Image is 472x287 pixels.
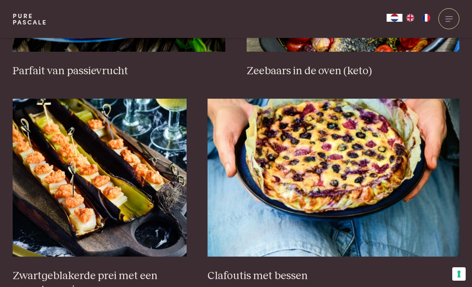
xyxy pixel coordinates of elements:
[387,14,434,22] aside: Language selected: Nederlands
[208,99,459,257] img: Clafoutis met bessen
[418,14,434,22] a: FR
[13,13,47,25] a: PurePascale
[402,14,434,22] ul: Language list
[13,64,226,78] h3: Parfait van passievrucht
[208,269,459,283] h3: Clafoutis met bessen
[387,14,402,22] a: NL
[387,14,402,22] div: Language
[13,99,187,257] img: Zwartgeblakerde prei met een groentesausje
[402,14,418,22] a: EN
[452,267,466,281] button: Uw voorkeuren voor toestemming voor trackingtechnologieën
[247,64,460,78] h3: Zeebaars in de oven (keto)
[208,99,459,283] a: Clafoutis met bessen Clafoutis met bessen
